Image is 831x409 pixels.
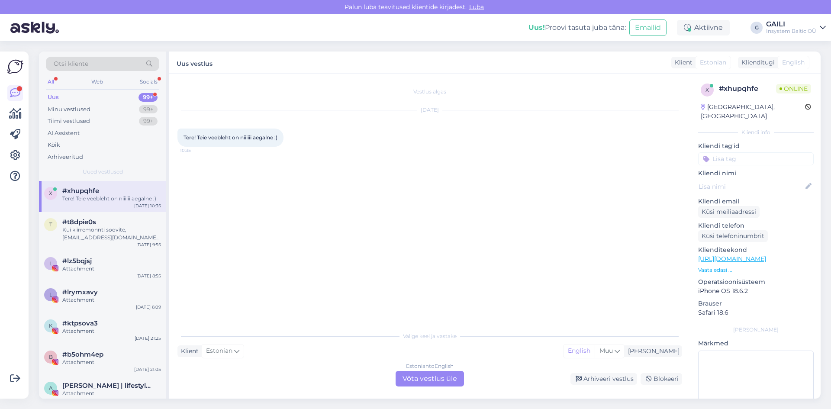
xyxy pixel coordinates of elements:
div: [GEOGRAPHIC_DATA], [GEOGRAPHIC_DATA] [701,103,805,121]
div: All [46,76,56,87]
span: #t8dpie0s [62,218,96,226]
p: Kliendi tag'id [698,142,814,151]
div: Attachment [62,265,161,273]
span: x [705,87,709,93]
span: #ktpsova3 [62,319,98,327]
span: Uued vestlused [83,168,123,176]
img: Askly Logo [7,58,23,75]
div: Attachment [62,296,161,304]
span: #xhupqhfe [62,187,99,195]
span: #b5ohm4ep [62,351,103,358]
input: Lisa tag [698,152,814,165]
div: [DATE] 8:55 [136,273,161,279]
div: G [750,22,763,34]
div: Klient [671,58,692,67]
span: x [49,190,52,196]
div: [DATE] 19:38 [135,397,161,404]
span: b [49,354,53,360]
div: Klienditugi [738,58,775,67]
button: Emailid [629,19,667,36]
span: 10:35 [180,147,213,154]
input: Lisa nimi [699,182,804,191]
div: 99+ [139,105,158,114]
span: English [782,58,805,67]
div: [DATE] 21:25 [135,335,161,341]
span: Estonian [206,346,232,356]
div: Kui kiirremonnti soovite, [EMAIL_ADDRESS][DOMAIN_NAME] v 53572141 [62,226,161,242]
div: Proovi tasuta juba täna: [528,23,626,33]
p: Brauser [698,299,814,308]
span: Luba [467,3,486,11]
div: Arhiveeri vestlus [570,373,637,385]
div: English [564,345,595,357]
div: Aktiivne [677,20,730,35]
span: #lrymxavy [62,288,98,296]
div: Minu vestlused [48,105,90,114]
div: Tere! Teie veebleht on niiiiii aegalne :) [62,195,161,203]
div: Kõik [48,141,60,149]
span: t [49,221,52,228]
div: [DATE] 9:55 [136,242,161,248]
div: [DATE] 21:05 [134,366,161,373]
a: GAILIInsystem Baltic OÜ [766,21,826,35]
p: Kliendi nimi [698,169,814,178]
div: 99+ [139,117,158,126]
p: Kliendi email [698,197,814,206]
span: #lz5bqjsj [62,257,92,265]
div: Socials [138,76,159,87]
div: Blokeeri [641,373,682,385]
span: l [49,291,52,298]
div: Klient [177,347,199,356]
span: l [49,260,52,267]
div: Attachment [62,327,161,335]
div: Küsi telefoninumbrit [698,230,768,242]
div: Tiimi vestlused [48,117,90,126]
a: [URL][DOMAIN_NAME] [698,255,766,263]
div: [DATE] [177,106,682,114]
p: Vaata edasi ... [698,266,814,274]
span: A [49,385,53,391]
b: Uus! [528,23,545,32]
div: Vestlus algas [177,88,682,96]
div: 99+ [138,93,158,102]
div: [PERSON_NAME] [698,326,814,334]
p: Märkmed [698,339,814,348]
div: Võta vestlus üle [396,371,464,386]
div: Uus [48,93,59,102]
div: [PERSON_NAME] [625,347,680,356]
span: k [49,322,53,329]
span: Muu [599,347,613,354]
div: Kliendi info [698,129,814,136]
div: [DATE] 10:35 [134,203,161,209]
p: Safari 18.6 [698,308,814,317]
p: Operatsioonisüsteem [698,277,814,287]
div: Estonian to English [406,362,454,370]
span: Otsi kliente [54,59,88,68]
div: [DATE] 6:09 [136,304,161,310]
span: Tere! Teie veebleht on niiiiii aegalne :) [184,134,277,141]
div: GAILI [766,21,816,28]
p: Kliendi telefon [698,221,814,230]
div: AI Assistent [48,129,80,138]
p: iPhone OS 18.6.2 [698,287,814,296]
label: Uus vestlus [177,57,213,68]
div: Arhiveeritud [48,153,83,161]
div: Valige keel ja vastake [177,332,682,340]
div: # xhupqhfe [719,84,776,94]
span: Estonian [700,58,726,67]
div: Attachment [62,358,161,366]
div: Attachment [62,390,161,397]
div: Web [90,76,105,87]
span: Alissa Linter | lifestyle & рекомендации | UGC creator [62,382,152,390]
div: Küsi meiliaadressi [698,206,760,218]
span: Online [776,84,811,93]
div: Insystem Baltic OÜ [766,28,816,35]
p: Klienditeekond [698,245,814,254]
